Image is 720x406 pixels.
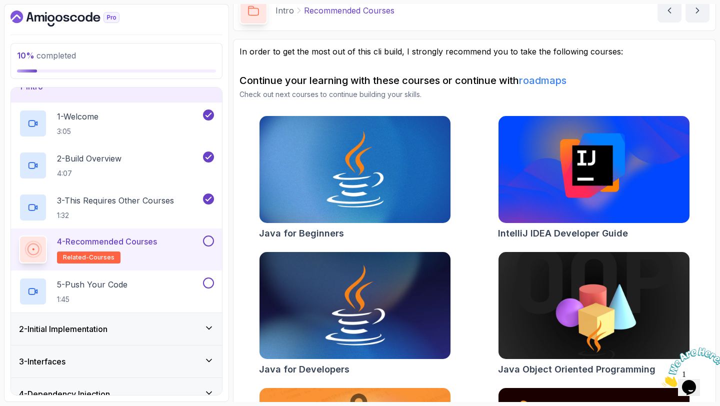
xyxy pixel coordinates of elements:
button: 3-This Requires Other Courses1:32 [19,193,214,221]
a: Java Object Oriented Programming cardJava Object Oriented Programming [498,251,690,376]
img: IntelliJ IDEA Developer Guide card [498,116,689,223]
p: In order to get the most out of this cli build, I strongly recommend you to take the following co... [239,45,709,57]
img: Java for Developers card [254,249,455,362]
button: 3-Interfaces [11,345,222,377]
a: Dashboard [10,10,142,26]
h3: 2 - Initial Implementation [19,323,107,335]
span: completed [17,50,76,60]
p: Check out next courses to continue building your skills. [239,89,709,99]
button: 4-Recommended Coursesrelated-courses [19,235,214,263]
p: 5 - Push Your Code [57,278,127,290]
button: 1-Welcome3:05 [19,109,214,137]
button: 2-Build Overview4:07 [19,151,214,179]
h3: 4 - Dependency Injection [19,388,110,400]
p: 4:07 [57,168,121,178]
h2: Java for Developers [259,362,349,376]
h2: Java for Beginners [259,226,344,240]
a: IntelliJ IDEA Developer Guide cardIntelliJ IDEA Developer Guide [498,115,690,240]
p: 1:32 [57,210,174,220]
p: 1:45 [57,294,127,304]
h2: IntelliJ IDEA Developer Guide [498,226,628,240]
img: Java Object Oriented Programming card [498,252,689,359]
h2: Continue your learning with these courses or continue with [239,73,709,87]
span: 10 % [17,50,34,60]
span: 1 [4,4,8,12]
button: 5-Push Your Code1:45 [19,277,214,305]
iframe: chat widget [658,343,720,391]
img: Java for Beginners card [259,116,450,223]
p: 1 - Welcome [57,110,98,122]
p: 2 - Build Overview [57,152,121,164]
a: Java for Developers cardJava for Developers [259,251,451,376]
img: Chat attention grabber [4,4,66,43]
p: Intro [275,4,294,16]
a: roadmaps [519,74,566,86]
h2: Java Object Oriented Programming [498,362,655,376]
a: Java for Beginners cardJava for Beginners [259,115,451,240]
p: 3:05 [57,126,98,136]
p: 4 - Recommended Courses [57,235,157,247]
button: 2-Initial Implementation [11,313,222,345]
span: related-courses [63,253,114,261]
p: 3 - This Requires Other Courses [57,194,174,206]
h3: 3 - Interfaces [19,355,65,367]
p: Recommended Courses [304,4,394,16]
